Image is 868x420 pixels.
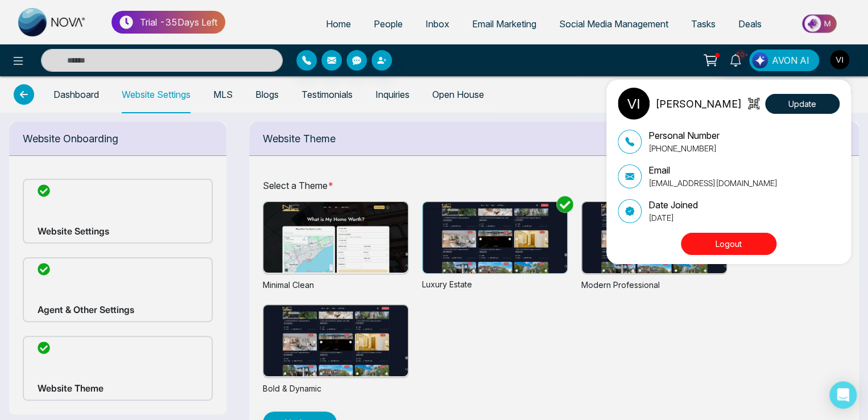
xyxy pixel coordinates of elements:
[648,177,778,189] p: [EMAIL_ADDRESS][DOMAIN_NAME]
[648,212,698,224] p: [DATE]
[648,142,720,154] p: [PHONE_NUMBER]
[648,129,720,142] p: Personal Number
[648,163,778,177] p: Email
[829,381,857,409] div: Open Intercom Messenger
[681,233,776,255] button: Logout
[655,96,742,112] p: [PERSON_NAME]
[648,198,698,212] p: Date Joined
[765,94,840,114] button: Update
